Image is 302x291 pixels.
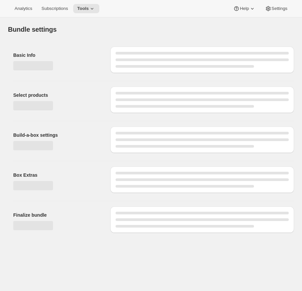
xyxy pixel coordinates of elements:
h2: Box Extras [13,172,100,178]
button: Settings [261,4,291,13]
span: Settings [272,6,287,11]
button: Tools [73,4,99,13]
h2: Select products [13,92,100,98]
h1: Bundle settings [8,25,57,33]
span: Tools [77,6,89,11]
button: Analytics [11,4,36,13]
span: Help [240,6,249,11]
button: Subscriptions [37,4,72,13]
button: Help [229,4,259,13]
h2: Build-a-box settings [13,132,100,138]
span: Analytics [15,6,32,11]
span: Subscriptions [41,6,68,11]
h2: Finalize bundle [13,212,100,218]
h2: Basic Info [13,52,100,58]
